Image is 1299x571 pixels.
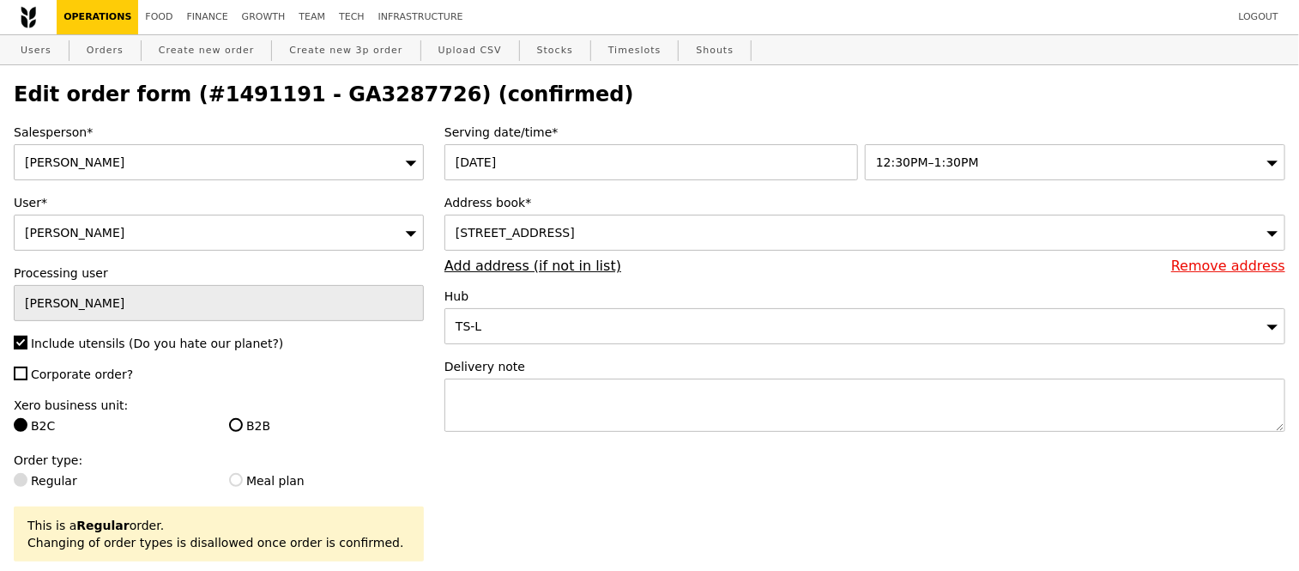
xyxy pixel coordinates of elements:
label: Salesperson* [14,124,424,141]
a: Remove address [1171,258,1285,274]
a: Shouts [689,35,740,66]
label: Xero business unit: [14,397,424,414]
label: Address book* [444,194,1285,211]
a: Stocks [530,35,580,66]
input: Include utensils (Do you hate our planet?) [14,336,27,349]
label: Meal plan [229,472,424,489]
input: B2C [14,418,27,432]
span: [PERSON_NAME] [25,226,124,240]
b: Regular [76,519,129,532]
label: B2B [229,417,424,434]
label: Order type: [14,452,424,469]
a: Timeslots [601,35,668,66]
a: Upload CSV [432,35,509,66]
h2: Edit order form (#1491191 - GA3287726) (confirmed) [14,82,1285,106]
label: Processing user [14,264,424,282]
input: Meal plan [229,473,243,487]
span: [PERSON_NAME] [25,155,124,169]
img: Grain logo [21,6,36,28]
span: Corporate order? [31,368,133,381]
div: This is a order. Changing of order types is disallowed once order is confirmed. [27,517,410,551]
label: Hub [444,288,1285,305]
label: Serving date/time* [444,124,1285,141]
input: Corporate order? [14,367,27,380]
input: Serving date [444,144,858,180]
label: User* [14,194,424,211]
label: Delivery note [444,358,1285,375]
label: B2C [14,417,208,434]
span: TS-L [456,319,481,333]
span: 12:30PM–1:30PM [876,155,979,169]
a: Create new 3p order [282,35,409,66]
label: Regular [14,472,208,489]
a: Orders [80,35,130,66]
span: Include utensils (Do you hate our planet?) [31,337,283,350]
a: Add address (if not in list) [444,258,621,274]
a: Users [14,35,58,66]
a: Create new order [152,35,262,66]
span: [STREET_ADDRESS] [456,226,575,240]
input: B2B [229,418,243,432]
input: Regular [14,473,27,487]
